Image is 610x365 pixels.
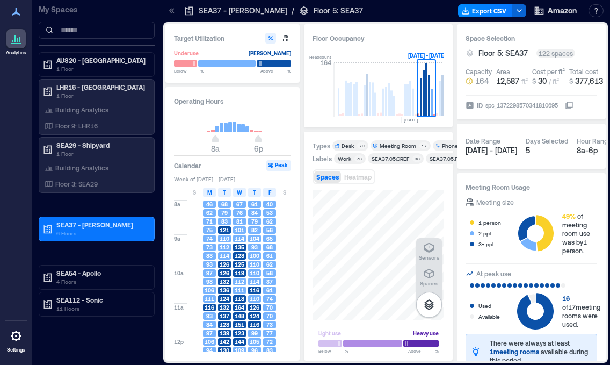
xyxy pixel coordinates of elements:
[250,338,259,346] span: 105
[235,235,244,242] span: 114
[292,5,294,16] p: /
[380,142,416,149] div: Meeting Room
[562,212,597,255] div: of meeting room use was by 1 person .
[562,295,570,302] span: 16
[496,76,519,85] span: 12,587
[253,188,256,197] span: T
[466,146,517,155] span: [DATE] - [DATE]
[206,321,213,328] span: 84
[283,188,286,197] span: S
[206,209,213,217] span: 62
[419,254,439,261] p: Sensors
[56,91,147,100] p: 1 Floor
[478,300,491,311] div: Used
[220,347,229,354] span: 130
[221,218,228,225] span: 83
[254,144,263,153] span: 6p
[220,338,229,346] span: 142
[174,48,199,59] div: Underuse
[174,269,184,277] span: 10a
[484,100,559,111] div: spc_1372298570341810695
[419,142,429,149] div: 17
[6,49,26,56] p: Analytics
[193,188,196,197] span: S
[408,348,439,354] span: Above %
[314,171,341,183] button: Spaces
[496,67,510,76] div: Area
[174,201,180,208] span: 8a
[526,137,568,145] div: Days Selected
[490,348,539,355] span: 1 meeting rooms
[313,33,444,44] div: Floor Occupancy
[235,226,244,234] span: 101
[220,330,229,337] span: 139
[250,304,259,311] span: 126
[318,328,341,339] div: Light use
[478,311,500,322] div: Available
[266,261,273,268] span: 62
[206,330,213,337] span: 97
[575,76,603,85] span: 377,613
[56,65,147,73] p: 1 Floor
[235,244,244,251] span: 135
[3,26,30,59] a: Analytics
[206,201,213,208] span: 46
[338,155,351,162] div: Work
[205,304,214,311] span: 116
[56,220,147,229] p: SEA37 - [PERSON_NAME]
[220,235,229,242] span: 110
[250,295,259,303] span: 110
[466,182,597,192] h3: Meeting Room Usage
[205,295,214,303] span: 111
[266,218,273,225] span: 62
[205,287,214,294] span: 106
[251,244,258,251] span: 93
[7,347,25,353] p: Settings
[416,264,442,290] button: Spaces
[249,48,291,59] div: [PERSON_NAME]
[235,338,244,346] span: 144
[266,235,273,242] span: 65
[235,330,244,337] span: 123
[174,304,184,311] span: 11a
[236,218,243,225] span: 81
[250,287,259,294] span: 116
[220,252,229,260] span: 114
[220,312,229,320] span: 137
[477,100,483,111] span: ID
[235,312,244,320] span: 148
[235,261,244,268] span: 125
[357,142,366,149] div: 79
[266,226,273,234] span: 56
[174,33,291,44] h3: Target Utilization
[220,261,229,268] span: 126
[251,218,258,225] span: 79
[416,238,442,264] button: Sensors
[56,296,147,304] p: SEA112 - Sonic
[223,188,226,197] span: T
[565,101,573,110] button: IDspc_1372298570341810695
[250,321,259,328] span: 116
[314,5,363,16] p: Floor 5: SEA37
[521,77,528,85] span: ft²
[56,229,147,238] p: 6 Floors
[318,348,348,354] span: Below %
[220,295,229,303] span: 124
[174,175,291,183] span: Week of [DATE] - [DATE]
[206,312,213,320] span: 93
[536,49,575,58] div: 122 spaces
[250,278,259,285] span: 114
[250,235,259,242] span: 104
[466,33,597,44] h3: Space Selection
[56,304,147,313] p: 11 Floors
[549,77,559,85] span: / ft²
[490,339,592,364] div: There were always at least available during this period
[221,209,228,217] span: 79
[266,269,273,277] span: 58
[266,278,273,285] span: 37
[569,67,598,76] div: Total cost
[251,226,258,234] span: 82
[251,347,258,354] span: 96
[174,160,201,171] h3: Calendar
[466,137,500,145] div: Date Range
